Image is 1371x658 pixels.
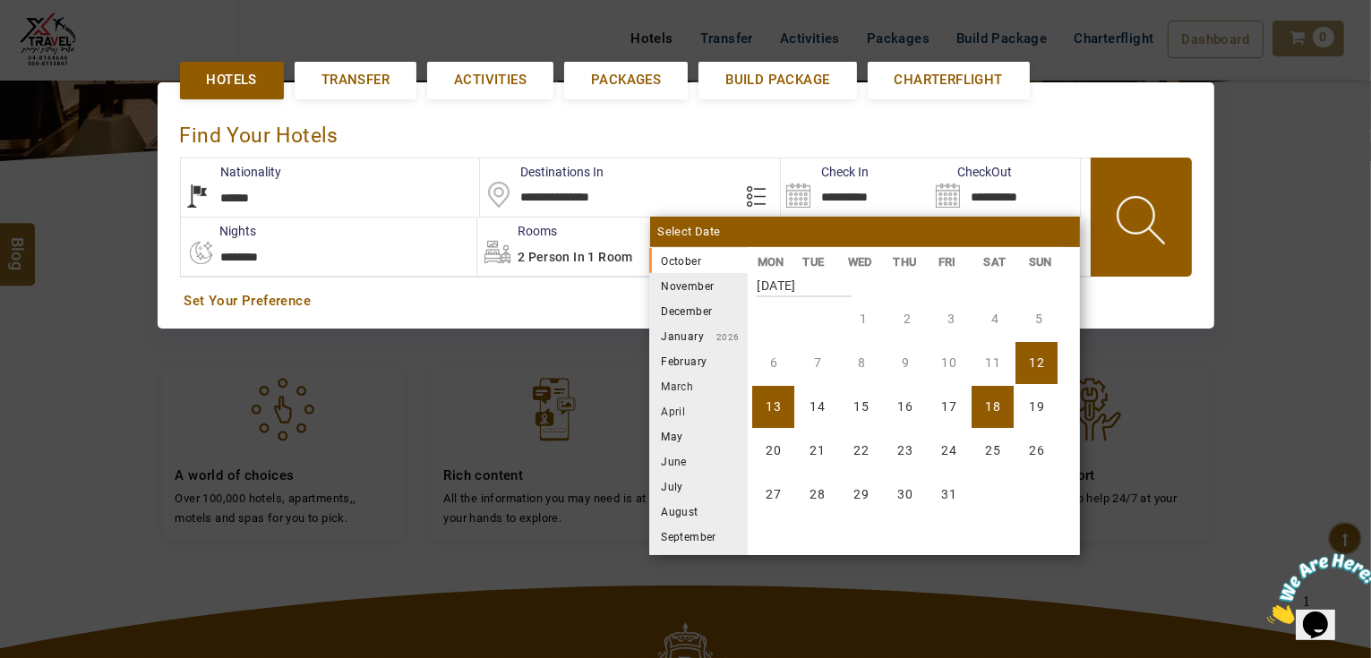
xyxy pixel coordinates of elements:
li: MON [748,252,793,271]
label: Rooms [477,222,557,240]
li: Tuesday, 28 October 2025 [796,474,838,516]
img: Chat attention grabber [7,7,118,78]
strong: [DATE] [757,265,852,297]
li: Tuesday, 14 October 2025 [796,386,838,428]
li: WED [838,252,884,271]
input: Search [930,158,1080,217]
span: Charterflight [895,71,1003,90]
li: July [649,474,748,499]
li: May [649,423,748,449]
li: January [649,323,748,348]
li: September [649,524,748,549]
label: Nationality [181,163,282,181]
li: Wednesday, 15 October 2025 [840,386,882,428]
li: March [649,373,748,398]
li: Saturday, 18 October 2025 [972,386,1014,428]
label: nights [180,222,257,240]
li: Thursday, 30 October 2025 [884,474,926,516]
span: Activities [454,71,527,90]
li: Monday, 20 October 2025 [752,430,794,472]
li: SUN [1019,252,1065,271]
li: April [649,398,748,423]
span: Build Package [725,71,829,90]
li: Thursday, 23 October 2025 [884,430,926,472]
a: Charterflight [868,62,1030,98]
li: Sunday, 26 October 2025 [1015,430,1058,472]
li: Wednesday, 22 October 2025 [840,430,882,472]
li: June [649,449,748,474]
li: THU [884,252,930,271]
a: Packages [564,62,688,98]
li: February [649,348,748,373]
div: Find Your Hotels [180,105,1192,158]
span: Packages [591,71,661,90]
li: Friday, 17 October 2025 [928,386,970,428]
li: Friday, 31 October 2025 [928,474,970,516]
a: Transfer [295,62,416,98]
span: Hotels [207,71,257,90]
li: Sunday, 12 October 2025 [1015,342,1058,384]
a: Hotels [180,62,284,98]
small: 2026 [704,332,740,342]
label: CheckOut [930,163,1012,181]
a: Activities [427,62,553,98]
li: Wednesday, 29 October 2025 [840,474,882,516]
a: Set Your Preference [184,292,1187,311]
label: Check In [781,163,869,181]
span: Transfer [321,71,390,90]
li: FRI [929,252,974,271]
li: Tuesday, 21 October 2025 [796,430,838,472]
li: August [649,499,748,524]
li: November [649,273,748,298]
iframe: chat widget [1260,546,1371,631]
input: Search [781,158,930,217]
li: December [649,298,748,323]
li: Thursday, 16 October 2025 [884,386,926,428]
span: 2 Person in 1 Room [518,250,633,264]
li: October [649,248,748,273]
li: TUE [793,252,839,271]
li: Sunday, 19 October 2025 [1015,386,1058,428]
li: Monday, 27 October 2025 [752,474,794,516]
small: 2025 [701,257,827,267]
li: Friday, 24 October 2025 [928,430,970,472]
span: 1 [7,7,14,22]
li: Monday, 13 October 2025 [752,386,794,428]
div: Select Date [650,217,1080,247]
a: Build Package [698,62,856,98]
label: Destinations In [480,163,604,181]
li: SAT [974,252,1020,271]
li: Saturday, 25 October 2025 [972,430,1014,472]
